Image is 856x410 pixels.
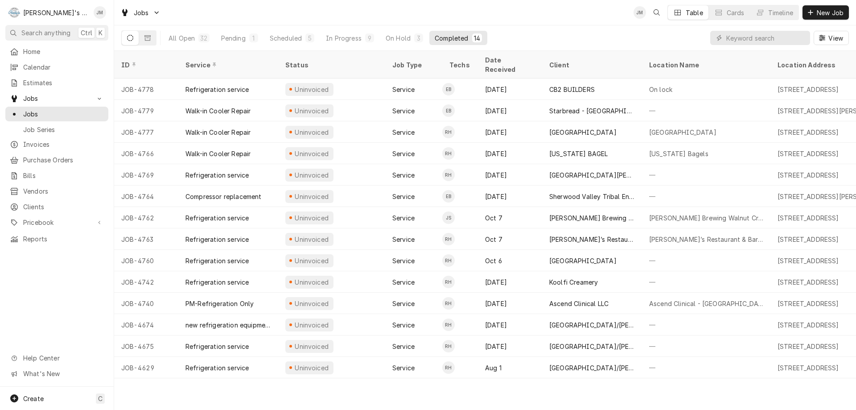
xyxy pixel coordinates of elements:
div: [DATE] [478,79,542,100]
span: Search anything [21,28,70,37]
div: [DATE] [478,271,542,293]
div: Starbread - [GEOGRAPHIC_DATA] [549,106,635,116]
div: [DATE] [478,186,542,207]
div: Uninvoiced [294,299,330,308]
div: Uninvoiced [294,277,330,287]
div: All Open [169,33,195,43]
div: Service [392,149,415,158]
div: RH [442,147,455,160]
div: [DATE] [478,100,542,121]
div: [US_STATE] BAGEL [549,149,608,158]
div: Service [392,320,415,330]
div: Refrigeration service [185,277,249,287]
div: Service [392,363,415,373]
div: Refrigeration service [185,342,249,351]
div: Uninvoiced [294,106,330,116]
button: View [814,31,849,45]
div: [PERSON_NAME] Brewing Walnut Creek [549,213,635,223]
div: Service [392,170,415,180]
span: Jobs [23,94,91,103]
a: Go to Jobs [5,91,108,106]
a: Bills [5,168,108,183]
div: Scheduled [270,33,302,43]
div: [PERSON_NAME]’s Restaurant & Bar [GEOGRAPHIC_DATA] [649,235,763,244]
span: View [827,33,845,43]
div: Refrigeration service [185,213,249,223]
div: [GEOGRAPHIC_DATA] [549,256,617,265]
div: [STREET_ADDRESS] [778,342,839,351]
div: In Progress [326,33,362,43]
div: — [642,186,770,207]
div: Uninvoiced [294,363,330,373]
div: Service [392,192,415,201]
div: Jim McIntyre's Avatar [94,6,106,19]
div: Service [392,85,415,94]
div: CB2 BUILDERS [549,85,595,94]
div: [DATE] [478,164,542,186]
div: JOB-4629 [114,357,178,378]
div: Oct 7 [478,207,542,228]
a: Invoices [5,137,108,152]
div: Refrigeration service [185,256,249,265]
div: JOB-4674 [114,314,178,335]
div: [PERSON_NAME]’s Restaurant & Bar [549,235,635,244]
div: [US_STATE] Bagels [649,149,708,158]
div: Uninvoiced [294,149,330,158]
div: Uninvoiced [294,85,330,94]
div: Eli Baldwin's Avatar [442,190,455,203]
div: JM [634,6,646,19]
div: Rudy Herrera's Avatar [442,126,455,138]
div: [STREET_ADDRESS] [778,363,839,373]
div: Uninvoiced [294,213,330,223]
div: Uninvoiced [294,192,330,201]
div: [PERSON_NAME] Brewing Walnut Creek [649,213,763,223]
div: [DATE] [478,121,542,143]
div: EB [442,83,455,95]
div: Service [392,128,415,137]
div: Rudy Herrera's Avatar [442,361,455,374]
div: — [642,164,770,186]
div: RH [442,340,455,352]
div: Service [392,256,415,265]
div: On lock [649,85,672,94]
span: Ctrl [81,28,92,37]
div: Oct 6 [478,250,542,271]
div: Client [549,60,633,70]
span: Pricebook [23,218,91,227]
div: Oct 7 [478,228,542,250]
div: [DATE] [478,293,542,314]
div: RH [442,126,455,138]
div: Pending [221,33,246,43]
button: Search anythingCtrlK [5,25,108,41]
div: Rudy Herrera's Avatar [442,147,455,160]
span: Estimates [23,78,104,87]
div: Jose Sanchez's Avatar [442,211,455,224]
div: [DATE] [478,143,542,164]
a: Home [5,44,108,59]
div: 9 [367,33,372,43]
span: Jobs [134,8,149,17]
div: [STREET_ADDRESS] [778,213,839,223]
span: Jobs [23,109,104,119]
div: Timeline [768,8,793,17]
div: JOB-4779 [114,100,178,121]
div: Rudy Herrera's Avatar [442,254,455,267]
div: Table [686,8,703,17]
div: Koolfi Creamery [549,277,598,287]
span: Purchase Orders [23,155,104,165]
div: — [642,271,770,293]
span: Reports [23,234,104,244]
div: JOB-4778 [114,79,178,100]
input: Keyword search [726,31,806,45]
div: Status [285,60,376,70]
div: [STREET_ADDRESS] [778,85,839,94]
a: Estimates [5,75,108,90]
div: JOB-4740 [114,293,178,314]
div: Rudy Herrera's Avatar [442,169,455,181]
div: JOB-4764 [114,186,178,207]
div: Walk-in Cooler Repair [185,106,251,116]
span: Calendar [23,62,104,72]
div: RH [442,169,455,181]
div: RH [442,297,455,310]
div: JOB-4675 [114,335,178,357]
